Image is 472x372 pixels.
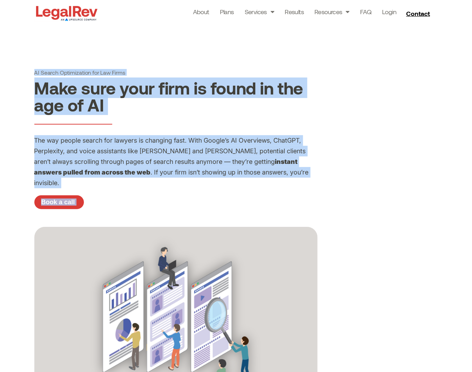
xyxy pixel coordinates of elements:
b: instant answers pulled from across the web [34,158,298,176]
a: Plans [220,7,234,17]
a: Book a call [34,195,84,210]
a: Results [285,7,304,17]
a: About [193,7,209,17]
span: Contact [406,10,430,17]
a: FAQ [360,7,371,17]
h2: Make sure your firm is found in the age of AI [34,79,318,113]
a: Contact [403,8,434,19]
span: Book a call [41,199,75,205]
a: Login [382,7,396,17]
a: Services [245,7,274,17]
span: . If your firm isn’t showing up in those answers, you’re invisible. [34,168,309,187]
span: The way people search for lawyers is changing fast. With Google’s AI Overviews, ChatGPT, Perplexi... [34,137,306,165]
h1: AI Search Optimization for Law Firms [34,69,318,76]
a: Resources [314,7,349,17]
nav: Menu [193,7,397,20]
